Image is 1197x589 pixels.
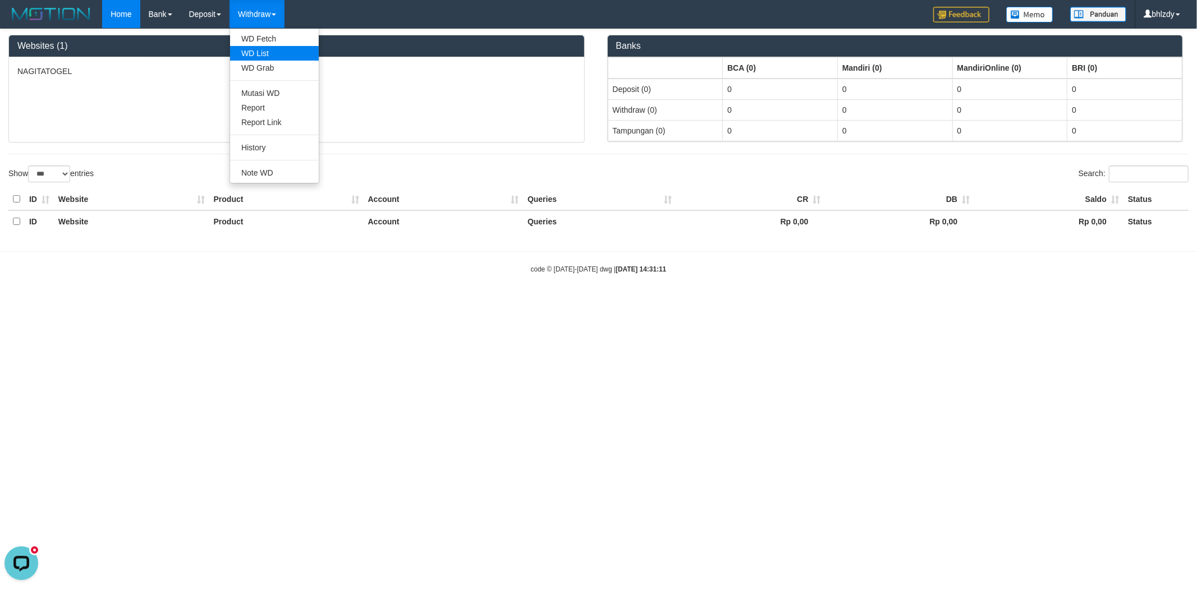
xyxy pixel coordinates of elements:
[230,31,319,46] a: WD Fetch
[723,99,838,120] td: 0
[1067,120,1182,141] td: 0
[952,99,1067,120] td: 0
[54,188,209,210] th: Website
[608,57,723,79] th: Group: activate to sort column ascending
[837,120,952,141] td: 0
[1123,210,1189,232] th: Status
[25,188,54,210] th: ID
[17,41,576,51] h3: Websites (1)
[723,120,838,141] td: 0
[952,57,1067,79] th: Group: activate to sort column ascending
[1006,7,1053,22] img: Button%20Memo.svg
[209,210,364,232] th: Product
[364,210,523,232] th: Account
[952,79,1067,100] td: 0
[230,86,319,100] a: Mutasi WD
[523,210,676,232] th: Queries
[4,4,38,38] button: Open LiveChat chat widget
[974,188,1123,210] th: Saldo
[29,3,40,13] div: new message indicator
[616,41,1175,51] h3: Banks
[230,140,319,155] a: History
[230,115,319,130] a: Report Link
[28,165,70,182] select: Showentries
[608,79,723,100] td: Deposit (0)
[676,188,825,210] th: CR
[25,210,54,232] th: ID
[1079,165,1189,182] label: Search:
[723,57,838,79] th: Group: activate to sort column ascending
[616,265,666,273] strong: [DATE] 14:31:11
[837,79,952,100] td: 0
[825,188,975,210] th: DB
[1123,188,1189,210] th: Status
[933,7,989,22] img: Feedback.jpg
[531,265,667,273] small: code © [DATE]-[DATE] dwg |
[230,61,319,75] a: WD Grab
[8,165,94,182] label: Show entries
[209,188,364,210] th: Product
[676,210,825,232] th: Rp 0,00
[230,46,319,61] a: WD List
[837,57,952,79] th: Group: activate to sort column ascending
[608,99,723,120] td: Withdraw (0)
[8,6,94,22] img: MOTION_logo.png
[952,120,1067,141] td: 0
[1067,57,1182,79] th: Group: activate to sort column ascending
[837,99,952,120] td: 0
[230,165,319,180] a: Note WD
[54,210,209,232] th: Website
[1109,165,1189,182] input: Search:
[364,188,523,210] th: Account
[974,210,1123,232] th: Rp 0,00
[1070,7,1126,22] img: panduan.png
[723,79,838,100] td: 0
[1067,79,1182,100] td: 0
[1067,99,1182,120] td: 0
[608,120,723,141] td: Tampungan (0)
[17,66,576,77] p: NAGITATOGEL
[230,100,319,115] a: Report
[825,210,975,232] th: Rp 0,00
[523,188,676,210] th: Queries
